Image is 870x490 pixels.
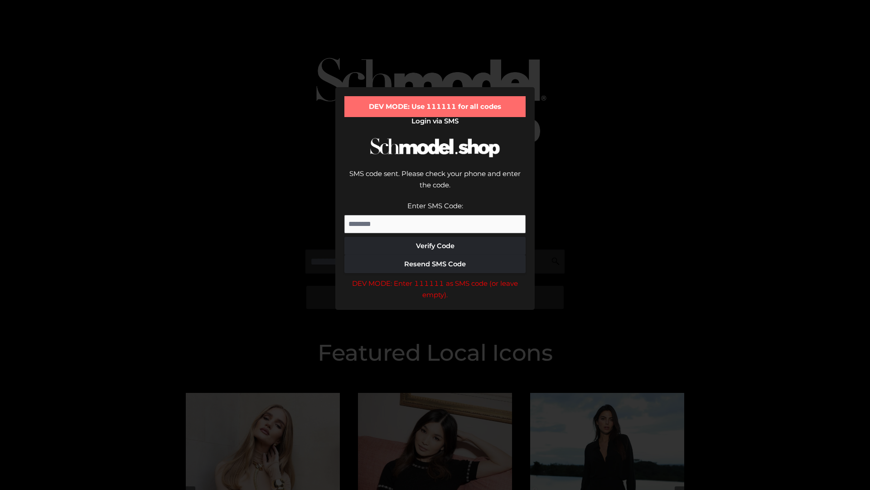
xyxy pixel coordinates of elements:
[344,255,526,273] button: Resend SMS Code
[344,168,526,200] div: SMS code sent. Please check your phone and enter the code.
[344,237,526,255] button: Verify Code
[344,278,526,301] div: DEV MODE: Enter 111111 as SMS code (or leave empty).
[344,96,526,117] div: DEV MODE: Use 111111 for all codes
[407,201,463,210] label: Enter SMS Code:
[367,130,503,166] img: Schmodel Logo
[344,117,526,125] h2: Login via SMS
